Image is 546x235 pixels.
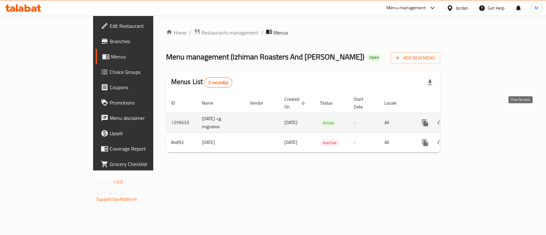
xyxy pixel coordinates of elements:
span: Menus [111,53,179,60]
a: Upsell [96,126,184,141]
span: Promotions [110,99,179,106]
span: Add New Menu [396,54,435,62]
a: Choice Groups [96,64,184,80]
td: All [379,113,412,133]
span: Start Date [354,95,372,111]
a: Restaurants management [194,28,258,37]
a: Menu disclaimer [96,110,184,126]
a: Coverage Report [96,141,184,156]
li: / [261,29,263,36]
button: more [417,115,433,130]
td: [DATE]-cg migration [197,113,245,133]
span: [DATE] [284,138,297,146]
td: - [349,133,379,152]
span: Branches [110,37,179,45]
span: Status [320,99,341,107]
span: M [534,4,538,12]
span: Menu management ( Izhiman Roasters And [PERSON_NAME] ) [166,50,364,64]
span: Open [367,55,382,60]
li: / [189,29,191,36]
div: Menu-management [386,4,426,12]
span: Locale [384,99,405,107]
span: Version: [96,178,112,186]
a: Support.OpsPlatform [96,195,137,203]
span: Coupons [110,83,179,91]
span: Restaurants management [202,29,258,36]
a: Branches [96,34,184,49]
button: Change Status [433,135,448,150]
span: Inactive [320,139,339,146]
span: Created On [284,95,307,111]
td: - [349,113,379,133]
th: Actions [412,93,484,113]
h2: Menus List [171,77,232,88]
div: Total records count [204,77,232,88]
a: Promotions [96,95,184,110]
span: Menu disclaimer [110,114,179,122]
span: Menus [273,29,288,36]
span: 2 record(s) [205,80,232,86]
span: [DATE] [284,118,297,127]
div: Open [367,54,382,61]
span: 1.0.0 [113,178,123,186]
a: Menus [96,49,184,64]
div: Jordan [456,4,468,12]
table: enhanced table [166,93,484,153]
span: Active [320,119,336,127]
span: Name [202,99,221,107]
button: Add New Menu [391,52,440,64]
button: more [417,135,433,150]
span: Upsell [110,129,179,137]
td: All [379,133,412,152]
nav: breadcrumb [166,28,440,37]
div: Export file [422,75,438,90]
a: Coupons [96,80,184,95]
td: [DATE] [197,133,245,152]
a: Edit Restaurant [96,18,184,34]
a: Grocery Checklist [96,156,184,172]
span: Grocery Checklist [110,160,179,168]
span: Choice Groups [110,68,179,76]
span: Edit Restaurant [110,22,179,30]
span: Vendor [250,99,272,107]
button: Change Status [433,115,448,130]
span: Get support on: [96,189,126,197]
span: Coverage Report [110,145,179,153]
span: ID [171,99,183,107]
